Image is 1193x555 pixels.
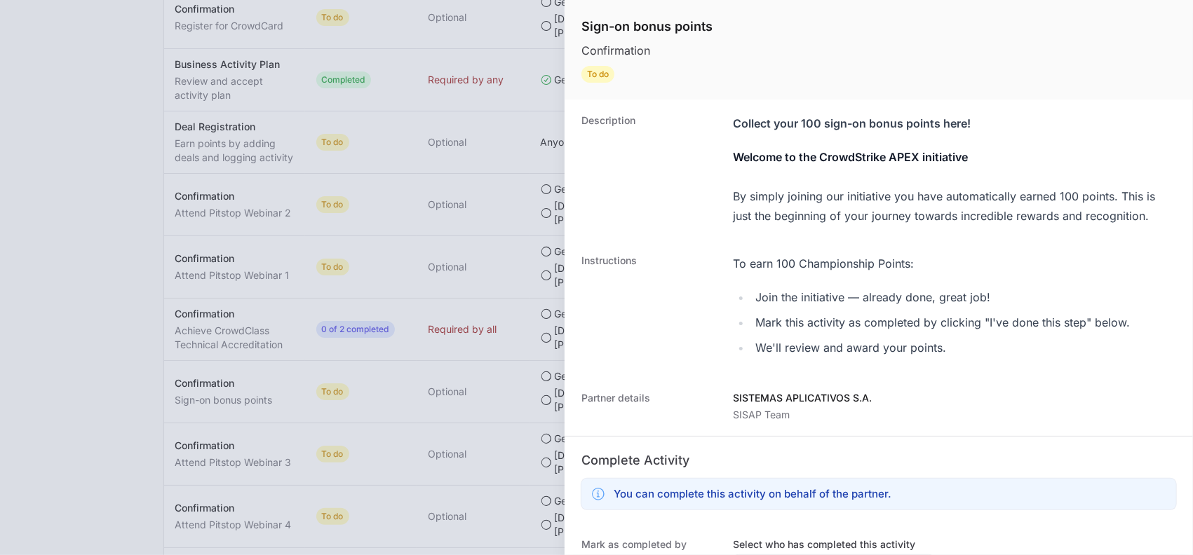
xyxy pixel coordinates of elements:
li: Join the initiative — already done, great job! [751,287,1130,307]
h3: You can complete this activity on behalf of the partner. [614,486,891,502]
div: By simply joining our initiative you have automatically earned 100 points. This is just the begin... [733,186,1176,226]
dt: Partner details [581,391,716,422]
dt: Description [581,114,716,226]
dt: Instructions [581,254,716,363]
p: Confirmation [581,42,713,59]
li: Mark this activity as completed by clicking "I've done this step" below. [751,313,1130,332]
label: Select who has completed this activity [733,537,935,551]
div: To earn 100 Championship Points: [733,254,1130,273]
p: SISAP Team [733,408,872,422]
p: SISTEMAS APLICATIVOS S.A. [733,391,872,405]
strong: Welcome to the CrowdStrike APEX initiative [733,150,968,164]
div: Collect your 100 sign-on bonus points here! [733,114,1176,133]
li: We'll review and award your points. [751,338,1130,357]
h2: Complete Activity [581,451,1176,470]
h1: Sign-on bonus points [581,17,713,36]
